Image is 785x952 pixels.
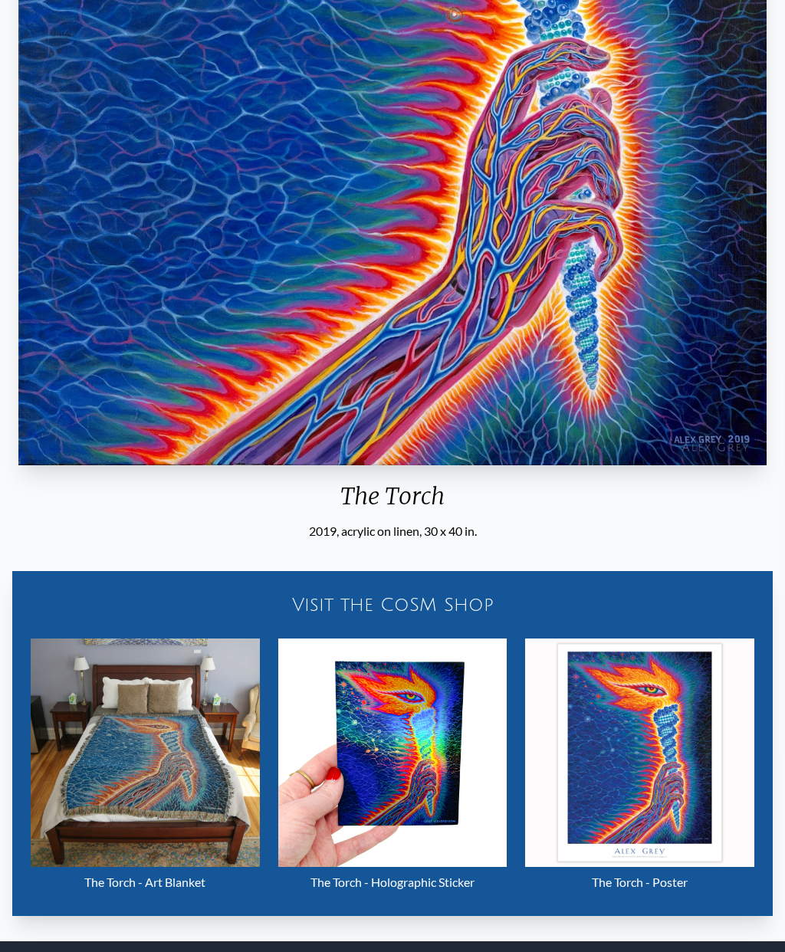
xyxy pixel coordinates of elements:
[525,638,754,898] a: The Torch - Poster
[31,638,260,898] a: The Torch - Art Blanket
[278,867,507,898] div: The Torch - Holographic Sticker
[21,580,764,629] a: Visit the CoSM Shop
[278,638,507,868] img: The Torch - Holographic Sticker
[278,638,507,898] a: The Torch - Holographic Sticker
[525,638,754,868] img: The Torch - Poster
[12,522,773,540] div: 2019, acrylic on linen, 30 x 40 in.
[525,867,754,898] div: The Torch - Poster
[31,638,260,868] img: The Torch - Art Blanket
[12,482,773,522] div: The Torch
[31,867,260,898] div: The Torch - Art Blanket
